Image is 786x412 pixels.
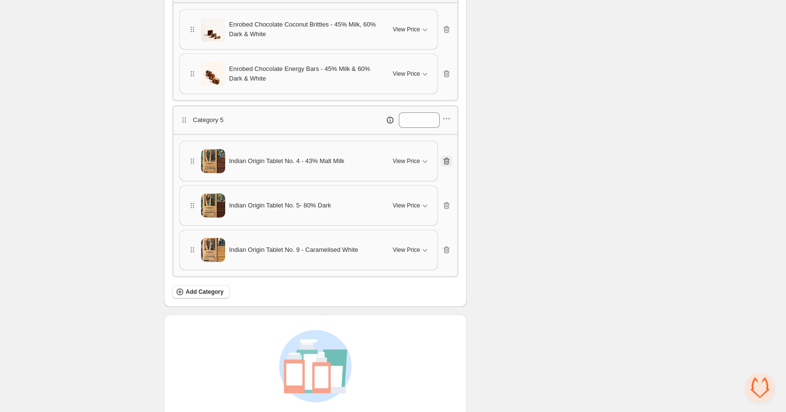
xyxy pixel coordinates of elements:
[229,156,344,166] span: Indian Origin Tablet No. 4 - 43% Malt Milk
[393,202,420,209] span: View Price
[172,285,230,299] button: Add Category
[201,191,225,221] img: Indian Origin Tablet No. 5- 80% Dark
[229,245,358,255] span: Indian Origin Tablet No. 9 - Caramelised White
[229,201,331,210] span: Indian Origin Tablet No. 5- 80% Dark
[387,22,435,37] button: View Price
[393,246,420,254] span: View Price
[393,157,420,165] span: View Price
[201,59,225,89] img: Enrobed Chocolate Energy Bars - 45% Milk & 60% Dark & White
[193,115,224,125] p: Category 5
[387,153,435,169] button: View Price
[201,14,225,45] img: Enrobed Chocolate Coconut Brittles - 45% Milk, 60% Dark & White
[186,288,224,296] span: Add Category
[201,146,225,177] img: Indian Origin Tablet No. 4 - 43% Malt Milk
[745,373,774,402] div: Open chat
[393,26,420,33] span: View Price
[229,20,381,39] span: Enrobed Chocolate Coconut Brittles - 45% Milk, 60% Dark & White
[387,242,435,258] button: View Price
[387,66,435,82] button: View Price
[393,70,420,78] span: View Price
[201,235,225,265] img: Indian Origin Tablet No. 9 - Caramelised White
[387,198,435,213] button: View Price
[229,64,381,83] span: Enrobed Chocolate Energy Bars - 45% Milk & 60% Dark & White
